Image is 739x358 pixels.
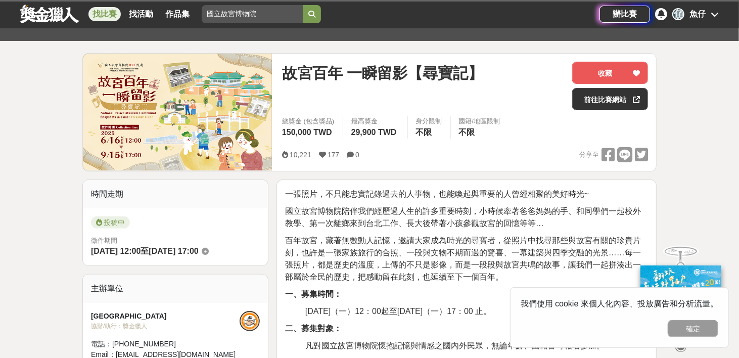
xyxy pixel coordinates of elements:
span: 177 [328,151,339,159]
span: 150,000 TWD [282,128,332,137]
a: 找活動 [125,7,157,21]
div: 協辦/執行： 獎金獵人 [91,322,240,331]
span: 0 [355,151,359,159]
div: 魚 [672,8,684,20]
span: 故宮百年 一瞬留影【尋寶記】 [282,62,483,84]
img: c171a689-fb2c-43c6-a33c-e56b1f4b2190.jpg [640,258,721,325]
span: 凡對國立故宮博物院懷抱記憶與情感之國內外民眾，無論年齡、國籍皆可報名參加。 [305,341,605,350]
span: [DATE] 12:00 [91,247,141,255]
span: 百年故宮，藏著無數動人記憶，邀請大家成為時光的尋寶者，從照片中找尋那些與故宮有關的珍貴片刻，也許是一張家族旅行的合照、一段與文物不期而遇的驚喜、一幕建築與四季交融的光景……每一張照片，都是歷史的... [285,236,641,281]
a: 找比賽 [88,7,121,21]
strong: 二、募集對象： [285,324,342,333]
strong: 一、募集時間： [285,290,342,298]
div: 時間走期 [83,180,268,208]
div: 魚仔 [689,8,706,20]
div: [GEOGRAPHIC_DATA] [91,311,240,322]
span: 投稿中 [91,216,130,229]
span: 至 [141,247,149,255]
span: 不限 [416,128,432,137]
div: 主辦單位 [83,275,268,303]
div: 身分限制 [416,116,442,126]
span: [DATE]（一）12：00起至[DATE]（一）17：00 止。 [305,307,491,316]
span: 最高獎金 [351,116,399,126]
span: 10,221 [290,151,311,159]
span: 國立故宮博物院陪伴我們經歷過人生的許多重要時刻，小時候牽著爸爸媽媽的手、和同學們一起校外教學、第一次離鄉來到台北工作、長大後帶著小孩參觀故宮的回憶等等… [285,207,641,228]
button: 確定 [668,320,718,337]
span: 一張照片，不只能忠實記錄過去的人事物，也能喚起與重要的人曾經相聚的美好時光~ [285,190,589,198]
button: 收藏 [572,62,648,84]
span: 總獎金 (包含獎品) [282,116,335,126]
div: 電話： [PHONE_NUMBER] [91,339,240,349]
span: 29,900 TWD [351,128,397,137]
a: 前往比賽網站 [572,88,648,110]
span: 分享至 [579,147,599,162]
input: 這樣Sale也可以： 安聯人壽創意銷售法募集 [202,5,303,23]
span: 我們使用 cookie 來個人化內容、投放廣告和分析流量。 [521,299,718,308]
a: 辦比賽 [599,6,650,23]
span: 徵件期間 [91,237,117,244]
span: [DATE] 17:00 [149,247,198,255]
a: 作品集 [161,7,194,21]
span: 不限 [459,128,475,137]
img: Cover Image [83,54,272,170]
div: 國籍/地區限制 [459,116,500,126]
